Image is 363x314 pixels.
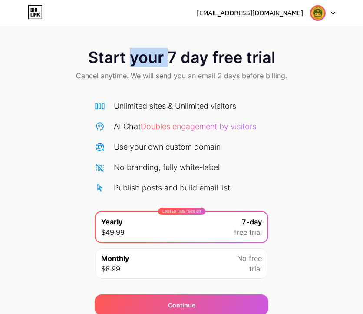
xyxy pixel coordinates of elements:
span: trial [249,264,262,274]
img: smartskilllibrary [310,5,326,21]
div: [EMAIL_ADDRESS][DOMAIN_NAME] [197,9,303,18]
span: No free [237,253,262,264]
div: Unlimited sites & Unlimited visitors [114,100,236,112]
div: AI Chat [114,120,256,132]
div: No branding, fully white-label [114,161,220,173]
div: LIMITED TIME : 50% off [158,208,205,215]
span: free trial [234,227,262,237]
span: $8.99 [101,264,120,274]
span: Yearly [101,217,122,227]
span: Continue [168,301,195,310]
span: Start your 7 day free trial [88,49,275,66]
span: $49.99 [101,227,125,237]
span: 7-day [242,217,262,227]
div: Publish posts and build email list [114,182,230,194]
span: Cancel anytime. We will send you an email 2 days before billing. [76,70,287,81]
span: Monthly [101,253,129,264]
div: Use your own custom domain [114,141,221,153]
span: Doubles engagement by visitors [141,122,256,131]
